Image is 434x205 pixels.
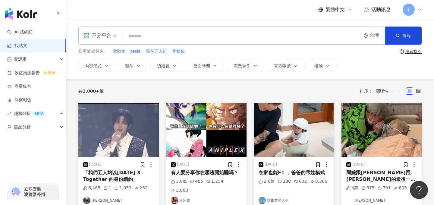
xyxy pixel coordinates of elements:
img: chrome extension [10,187,21,197]
span: appstore [83,33,90,39]
div: 「我們五人均以[DATE] X Together 的身份續約」 [83,169,154,183]
span: 追蹤數 [157,64,170,68]
div: 282 [134,185,148,191]
button: 內容形式 [78,60,115,72]
a: chrome extension立即安裝 瀏覽器外掛 [8,184,58,200]
a: 商案媒合 [7,84,31,90]
img: post-image [254,103,334,157]
div: 2.6萬 [259,178,275,184]
img: KOL Avatar [83,197,90,204]
button: 美植袋 [172,48,185,55]
span: 關聯性 [376,86,394,96]
img: KOL Avatar [346,197,354,204]
div: 在家也能F1 ，爸爸的帶娃模式 [259,169,329,176]
button: 發文時間 [187,60,224,72]
div: 共 筆 [78,89,104,93]
a: KOL Avatar吃貨業務人生 [259,197,329,204]
div: 805 [394,185,407,191]
div: 1 [103,185,111,191]
div: 搜尋指引 [405,49,422,54]
a: KOL Avatar卓阿貴 [171,197,242,204]
div: 280 [278,178,291,184]
div: 1,254 [206,178,223,184]
span: 電動車 [113,49,125,55]
div: 3.6萬 [171,178,187,184]
span: J [408,6,409,13]
a: KOL Avatar[PERSON_NAME] [346,197,417,204]
span: 1,000+ [83,89,99,93]
span: 排除 [314,64,323,68]
span: 競品分析 [14,120,31,134]
span: 繁體中文 [325,6,345,13]
button: 電動車 [112,48,126,55]
div: 1,053 [114,185,131,191]
span: 發文時間 [193,64,210,68]
iframe: Help Scout Beacon - Open [410,181,428,199]
a: 洞察報告 [7,97,31,103]
a: 找貼文 [7,43,27,49]
button: tesla [130,48,141,55]
button: 類型 [119,60,147,72]
span: 趨勢分析 [14,107,46,120]
div: 台灣 [370,33,385,38]
button: 搜尋 [385,27,422,45]
button: 排除 [308,60,336,72]
div: [DATE] [177,162,189,167]
div: BETA [32,111,46,117]
img: KOL Avatar [259,197,266,204]
a: searchAI 找網紅 [7,29,33,35]
span: 立即安裝 瀏覽器外掛 [24,186,45,197]
div: 阿嬤跟[PERSON_NAME]跟[PERSON_NAME]的最後一句話 ：我會愛你一輩子 . . 阿公畢業快樂🎓 我以後還要當你的孫子ㄛ 你是最棒的阿公↖(^ω^)↗ [346,169,417,183]
span: 黑色五入組 [146,49,167,55]
div: [DATE] [89,162,102,167]
span: 內容形式 [85,64,102,68]
div: 4萬 [346,185,358,191]
div: [DATE] [352,162,365,167]
img: logo [5,8,37,20]
span: 活動訊息 [371,7,391,12]
div: 排序： [360,86,397,96]
button: 黑色五入組 [146,48,167,55]
div: 375 [361,185,375,191]
img: post-image [341,103,422,157]
span: 搜尋 [402,33,411,38]
span: 資源庫 [14,52,27,66]
span: 官方帳號 [274,63,291,68]
span: tesla [131,49,141,55]
span: 美植袋 [172,49,185,55]
div: 有人要分享你在哪邊開始睡嗎？ [171,169,242,176]
div: 6,485 [83,185,100,191]
div: 不分平台 [83,31,111,40]
a: KOL Avatar[PERSON_NAME] [83,197,154,204]
div: [DATE] [265,162,277,167]
img: KOL Avatar [171,197,178,204]
div: 485 [190,178,203,184]
button: 官方帳號 [268,60,304,72]
span: rise [7,112,11,116]
span: 您可能感興趣： [78,49,108,55]
span: 類型 [125,64,134,68]
span: question-circle [400,49,404,54]
span: environment [363,33,368,38]
a: 效益預測報告ALPHA [7,70,58,76]
div: 3,000 [171,188,188,194]
div: 632 [294,178,307,184]
div: 8,366 [310,178,327,184]
img: post-image [166,103,247,157]
div: 791 [378,185,391,191]
span: 商業合作 [234,64,250,68]
button: 追蹤數 [151,60,183,72]
button: 商業合作 [227,60,264,72]
img: post-image [78,103,159,157]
